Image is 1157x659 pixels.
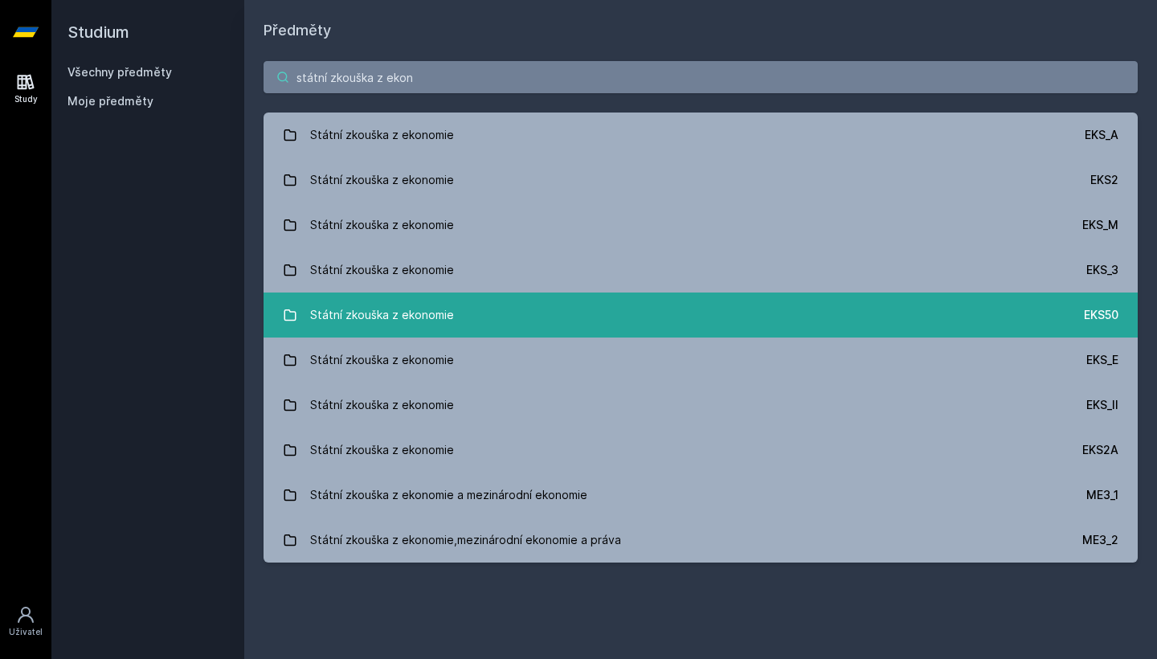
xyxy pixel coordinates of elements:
div: Státní zkouška z ekonomie [310,389,454,421]
div: ME3_1 [1086,487,1118,503]
div: Státní zkouška z ekonomie [310,434,454,466]
a: Státní zkouška z ekonomie EKS2 [264,158,1138,203]
a: Státní zkouška z ekonomie,mezinárodní ekonomie a práva ME3_2 [264,518,1138,563]
div: Státní zkouška z ekonomie [310,119,454,151]
a: Uživatel [3,597,48,646]
div: EKS50 [1084,307,1118,323]
h1: Předměty [264,19,1138,42]
a: Státní zkouška z ekonomie EKS2A [264,428,1138,473]
div: EKS_A [1085,127,1118,143]
a: Státní zkouška z ekonomie EKS_A [264,113,1138,158]
div: Státní zkouška z ekonomie [310,299,454,331]
div: Study [14,93,38,105]
span: Moje předměty [67,93,153,109]
a: Státní zkouška z ekonomie a mezinárodní ekonomie ME3_1 [264,473,1138,518]
a: Státní zkouška z ekonomie EKS_3 [264,248,1138,293]
div: Státní zkouška z ekonomie a mezinárodní ekonomie [310,479,587,511]
a: Státní zkouška z ekonomie EKS50 [264,293,1138,338]
div: Uživatel [9,626,43,638]
div: EKS_II [1086,397,1118,413]
div: Státní zkouška z ekonomie [310,209,454,241]
div: ME3_2 [1082,532,1118,548]
a: Státní zkouška z ekonomie EKS_II [264,383,1138,428]
div: EKS_3 [1086,262,1118,278]
a: Státní zkouška z ekonomie EKS_E [264,338,1138,383]
div: EKS2A [1082,442,1118,458]
a: Státní zkouška z ekonomie EKS_M [264,203,1138,248]
input: Název nebo ident předmětu… [264,61,1138,93]
div: Státní zkouška z ekonomie [310,164,454,196]
div: EKS2 [1090,172,1118,188]
a: Všechny předměty [67,65,172,79]
a: Study [3,64,48,113]
div: EKS_M [1082,217,1118,233]
div: Státní zkouška z ekonomie [310,344,454,376]
div: EKS_E [1086,352,1118,368]
div: Státní zkouška z ekonomie,mezinárodní ekonomie a práva [310,524,621,556]
div: Státní zkouška z ekonomie [310,254,454,286]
